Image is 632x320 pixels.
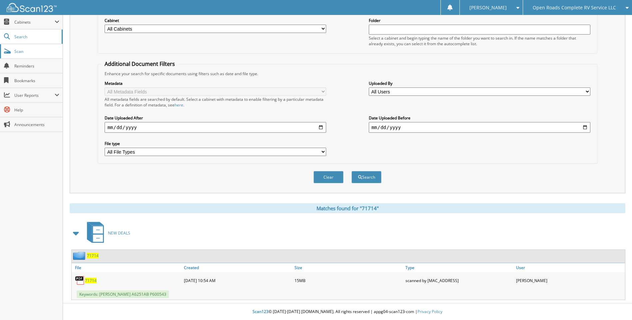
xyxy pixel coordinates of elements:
span: Scan [14,49,59,54]
span: Help [14,107,59,113]
a: 71714 [85,278,97,283]
span: Bookmarks [14,78,59,83]
span: Reminders [14,63,59,69]
label: Date Uploaded After [105,115,326,121]
button: Search [351,171,381,183]
label: Metadata [105,80,326,86]
span: [PERSON_NAME] [469,6,507,10]
img: folder2.png [73,251,87,260]
span: User Reports [14,92,55,98]
div: [PERSON_NAME] [514,274,625,287]
a: Privacy Policy [417,309,442,314]
label: Cabinet [105,18,326,23]
input: start [105,122,326,133]
a: Created [182,263,293,272]
a: User [514,263,625,272]
a: NEW DEALS [83,220,130,246]
a: here [175,102,183,108]
iframe: Chat Widget [599,288,632,320]
div: Matches found for "71714" [70,203,625,213]
a: Type [404,263,514,272]
label: File type [105,141,326,146]
input: end [369,122,590,133]
div: 15MB [293,274,403,287]
label: Date Uploaded Before [369,115,590,121]
span: Open Roads Complete RV Service LLC [533,6,616,10]
span: Cabinets [14,19,55,25]
span: NEW DEALS [108,230,130,236]
a: 71714 [87,253,99,258]
label: Folder [369,18,590,23]
button: Clear [314,171,343,183]
div: scanned by [MAC_ADDRESS] [404,274,514,287]
span: Announcements [14,122,59,127]
span: Search [14,34,58,40]
div: All metadata fields are searched by default. Select a cabinet with metadata to enable filtering b... [105,96,326,108]
a: Size [293,263,403,272]
a: File [72,263,182,272]
legend: Additional Document Filters [101,60,178,68]
div: © [DATE]-[DATE] [DOMAIN_NAME]. All rights reserved | appg04-scan123-com | [63,304,632,320]
span: Keywords: [PERSON_NAME] A6251AB P600543 [77,290,169,298]
div: [DATE] 10:54 AM [182,274,293,287]
span: Scan123 [253,309,269,314]
div: Select a cabinet and begin typing the name of the folder you want to search in. If the name match... [369,35,590,47]
img: scan123-logo-white.svg [7,3,57,12]
label: Uploaded By [369,80,590,86]
img: PDF.png [75,275,85,285]
div: Enhance your search for specific documents using filters such as date and file type. [101,71,593,77]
